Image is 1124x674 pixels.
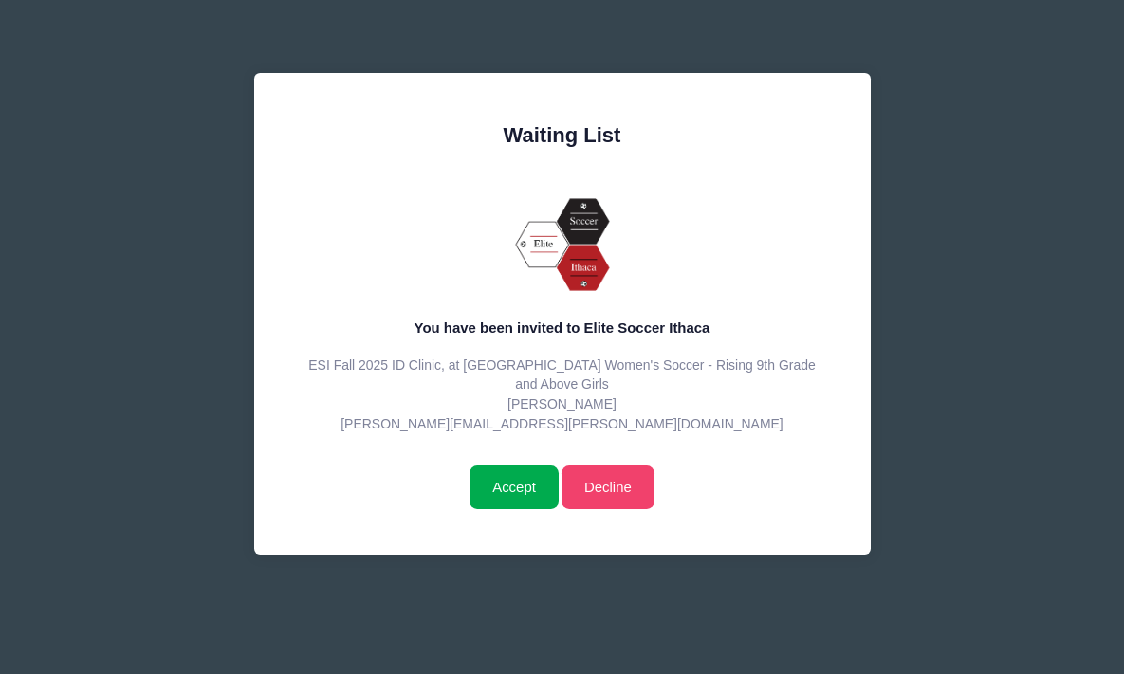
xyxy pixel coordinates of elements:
div: Waiting List [300,119,824,151]
a: Decline [562,465,654,509]
p: [PERSON_NAME] [300,394,824,414]
img: Elite Soccer Ithaca [506,188,619,301]
h5: You have been invited to Elite Soccer Ithaca [300,319,824,337]
input: Accept [470,465,558,509]
p: [PERSON_NAME][EMAIL_ADDRESS][PERSON_NAME][DOMAIN_NAME] [300,414,824,434]
p: ESI Fall 2025 ID Clinic, at [GEOGRAPHIC_DATA] Women's Soccer - Rising 9th Grade and Above Girls [300,355,824,395]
